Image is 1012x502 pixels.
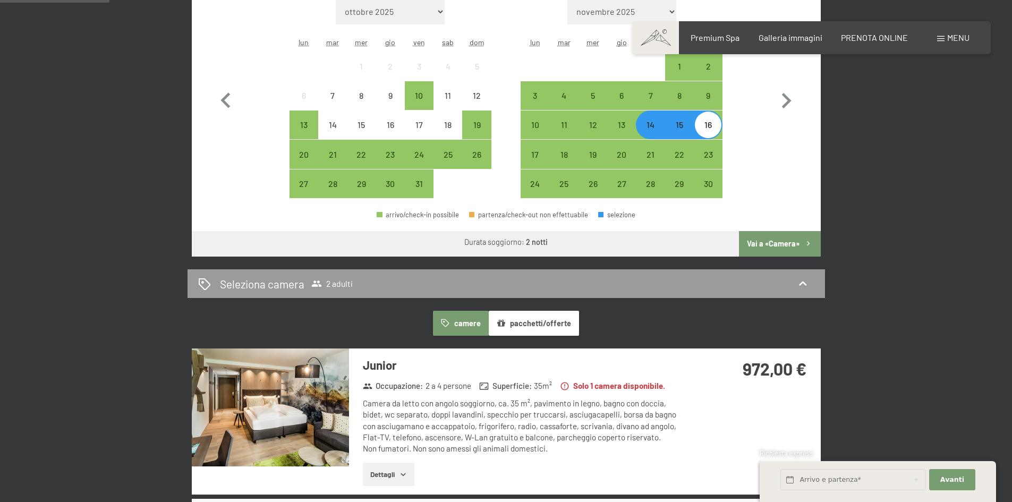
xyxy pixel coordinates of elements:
[435,91,461,118] div: 11
[841,32,908,42] a: PRENOTA ONLINE
[376,52,405,81] div: Thu Oct 02 2025
[607,169,636,198] div: arrivo/check-in possibile
[929,469,975,491] button: Avanti
[376,52,405,81] div: arrivo/check-in non effettuabile
[637,180,664,206] div: 28
[319,150,346,177] div: 21
[348,121,375,147] div: 15
[463,150,490,177] div: 26
[550,110,579,139] div: arrivo/check-in possibile
[558,38,571,47] abbr: martedì
[694,52,722,81] div: arrivo/check-in possibile
[739,231,820,257] button: Vai a «Camera»
[348,91,375,118] div: 8
[521,169,549,198] div: Mon Nov 24 2025
[347,110,376,139] div: arrivo/check-in non effettuabile
[405,140,433,168] div: arrivo/check-in possibile
[318,140,347,168] div: Tue Oct 21 2025
[290,169,318,198] div: arrivo/check-in possibile
[636,140,665,168] div: Fri Nov 21 2025
[521,169,549,198] div: arrivo/check-in possibile
[521,140,549,168] div: arrivo/check-in possibile
[347,140,376,168] div: arrivo/check-in possibile
[433,81,462,110] div: Sat Oct 11 2025
[318,169,347,198] div: arrivo/check-in possibile
[521,110,549,139] div: arrivo/check-in possibile
[406,121,432,147] div: 17
[376,140,405,168] div: Thu Oct 23 2025
[405,52,433,81] div: Fri Oct 03 2025
[462,110,491,139] div: Sun Oct 19 2025
[607,110,636,139] div: arrivo/check-in possibile
[376,81,405,110] div: arrivo/check-in non effettuabile
[694,140,722,168] div: arrivo/check-in possibile
[291,121,317,147] div: 13
[290,169,318,198] div: Mon Oct 27 2025
[319,121,346,147] div: 14
[347,140,376,168] div: Wed Oct 22 2025
[291,91,317,118] div: 6
[665,140,694,168] div: Sat Nov 22 2025
[636,81,665,110] div: Fri Nov 07 2025
[550,81,579,110] div: Tue Nov 04 2025
[617,38,627,47] abbr: giovedì
[665,52,694,81] div: Sat Nov 01 2025
[580,121,606,147] div: 12
[522,150,548,177] div: 17
[426,380,471,392] span: 2 a 4 persone
[636,169,665,198] div: arrivo/check-in possibile
[534,380,552,392] span: 35 m²
[433,52,462,81] div: Sat Oct 04 2025
[462,52,491,81] div: Sun Oct 05 2025
[463,62,490,89] div: 5
[666,121,693,147] div: 15
[522,91,548,118] div: 3
[433,81,462,110] div: arrivo/check-in non effettuabile
[580,91,606,118] div: 5
[691,32,739,42] a: Premium Spa
[311,278,353,289] span: 2 adulti
[550,110,579,139] div: Tue Nov 11 2025
[291,180,317,206] div: 27
[560,380,665,392] strong: Solo 1 camera disponibile.
[377,180,404,206] div: 30
[462,52,491,81] div: arrivo/check-in non effettuabile
[665,81,694,110] div: Sat Nov 08 2025
[636,140,665,168] div: arrivo/check-in possibile
[318,110,347,139] div: Tue Oct 14 2025
[405,110,433,139] div: Fri Oct 17 2025
[347,52,376,81] div: arrivo/check-in non effettuabile
[405,81,433,110] div: Fri Oct 10 2025
[290,81,318,110] div: Mon Oct 06 2025
[551,91,577,118] div: 4
[666,91,693,118] div: 8
[694,110,722,139] div: Sun Nov 16 2025
[489,311,579,335] button: pacchetti/offerte
[463,91,490,118] div: 12
[608,180,635,206] div: 27
[522,121,548,147] div: 10
[579,169,607,198] div: arrivo/check-in possibile
[363,380,423,392] strong: Occupazione :
[665,110,694,139] div: arrivo/check-in possibile
[433,110,462,139] div: Sat Oct 18 2025
[290,110,318,139] div: Mon Oct 13 2025
[608,91,635,118] div: 6
[433,140,462,168] div: arrivo/check-in possibile
[550,169,579,198] div: Tue Nov 25 2025
[579,140,607,168] div: arrivo/check-in possibile
[521,140,549,168] div: Mon Nov 17 2025
[290,81,318,110] div: arrivo/check-in non effettuabile
[290,140,318,168] div: Mon Oct 20 2025
[530,38,540,47] abbr: lunedì
[377,150,404,177] div: 23
[363,463,414,486] button: Dettagli
[479,380,532,392] strong: Superficie :
[608,150,635,177] div: 20
[355,38,368,47] abbr: mercoledì
[759,32,822,42] a: Galleria immagini
[694,110,722,139] div: arrivo/check-in possibile
[433,140,462,168] div: Sat Oct 25 2025
[665,52,694,81] div: arrivo/check-in possibile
